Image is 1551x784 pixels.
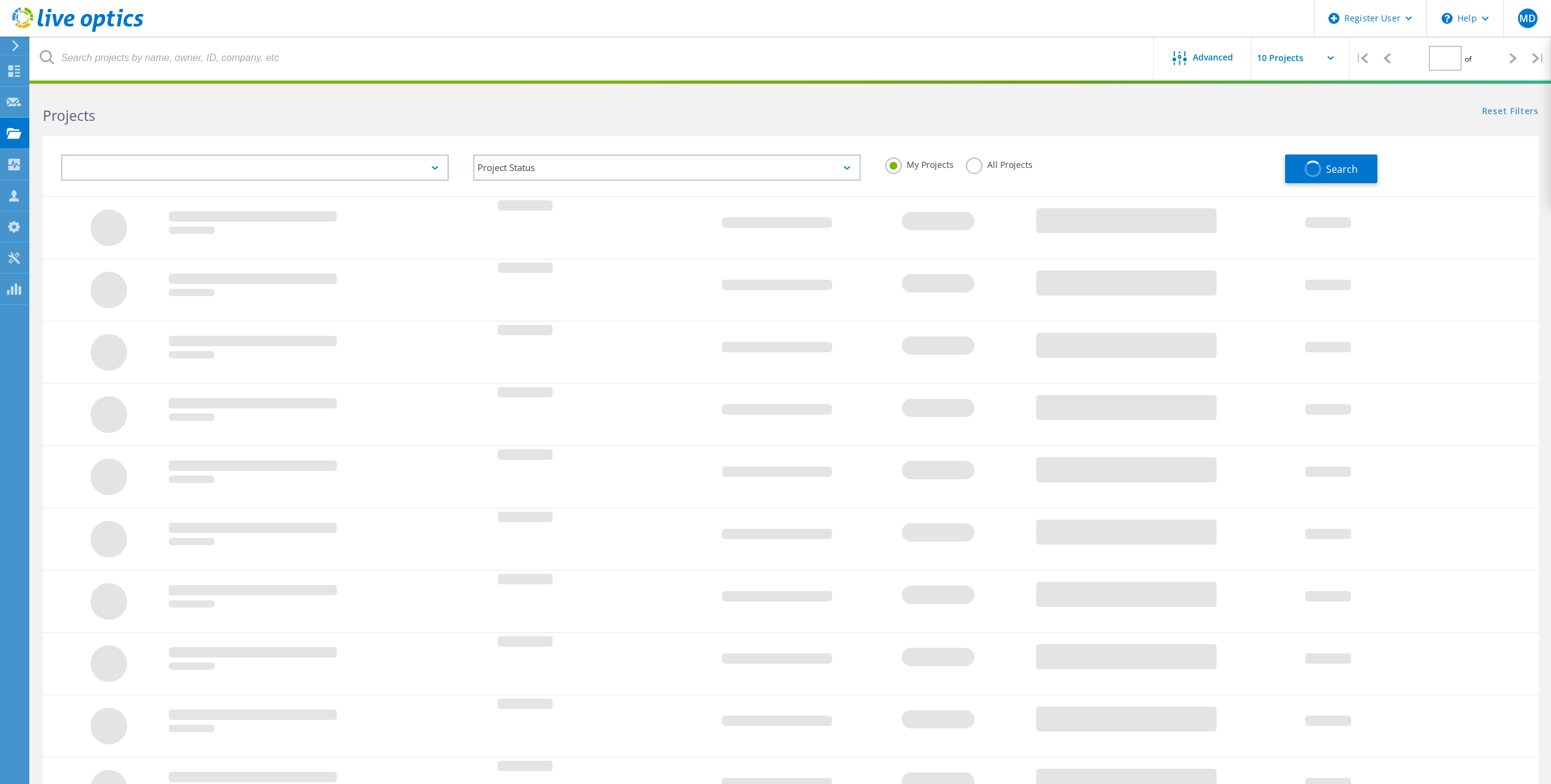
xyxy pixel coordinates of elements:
a: Live Optics Dashboard [12,26,144,34]
svg: \n [1442,13,1453,24]
b: Projects [43,106,95,125]
span: Advanced [1193,53,1233,62]
span: Search [1326,162,1358,176]
button: Search [1285,154,1377,183]
div: | [1349,37,1374,80]
span: MD [1519,13,1536,23]
label: All Projects [966,158,1033,169]
span: of [1465,54,1472,64]
a: Reset Filters [1482,107,1539,117]
label: My Projects [885,158,954,169]
input: Search projects by name, owner, ID, company, etc [31,37,1154,79]
div: Project Status [473,154,861,181]
div: | [1526,37,1551,80]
